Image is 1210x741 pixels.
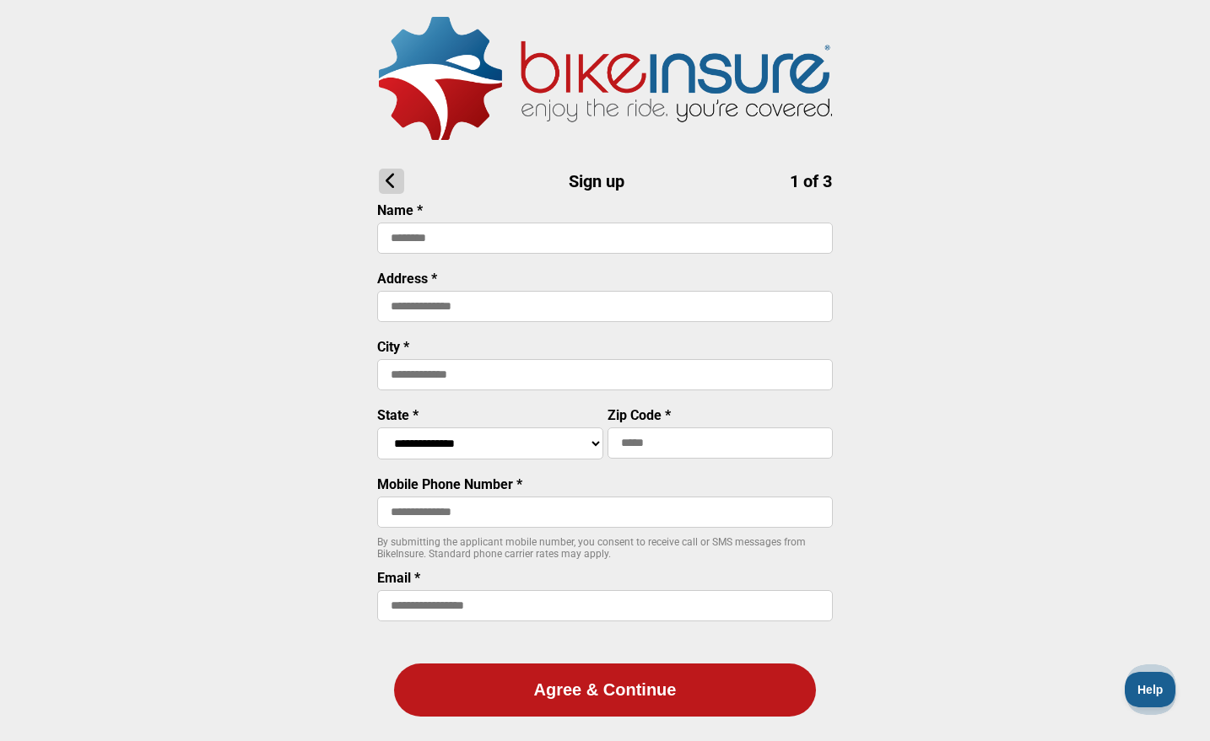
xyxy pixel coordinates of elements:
label: State * [377,407,419,423]
label: Zip Code * [608,407,671,423]
h1: Sign up [379,169,832,194]
label: Mobile Phone Number * [377,476,522,492]
label: Name * [377,202,423,218]
label: Email * [377,570,420,586]
span: 1 of 3 [790,171,832,191]
p: By submitting the applicant mobile number, you consent to receive call or SMS messages from BikeI... [377,536,833,560]
label: City * [377,339,409,355]
iframe: Toggle Customer Support [1125,672,1176,707]
label: Address * [377,271,437,287]
button: Agree & Continue [394,663,816,717]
